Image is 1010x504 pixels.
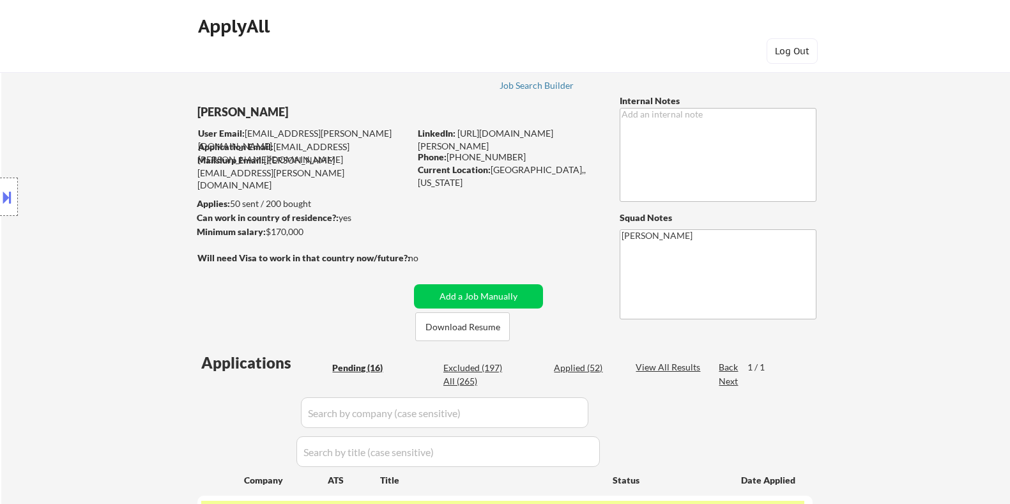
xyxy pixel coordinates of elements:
[197,212,339,223] strong: Can work in country of residence?:
[613,468,723,491] div: Status
[380,474,601,487] div: Title
[500,80,574,93] a: Job Search Builder
[198,141,409,165] div: [EMAIL_ADDRESS][PERSON_NAME][DOMAIN_NAME]
[418,164,491,175] strong: Current Location:
[719,361,739,374] div: Back
[418,164,599,188] div: [GEOGRAPHIC_DATA],, [US_STATE]
[636,361,704,374] div: View All Results
[767,38,818,64] button: Log Out
[418,128,553,151] a: [URL][DOMAIN_NAME][PERSON_NAME]
[500,81,574,90] div: Job Search Builder
[620,95,816,107] div: Internal Notes
[418,128,455,139] strong: LinkedIn:
[620,211,816,224] div: Squad Notes
[198,15,273,37] div: ApplyAll
[747,361,777,374] div: 1 / 1
[201,355,328,370] div: Applications
[328,474,380,487] div: ATS
[443,375,507,388] div: All (265)
[418,151,447,162] strong: Phone:
[414,284,543,309] button: Add a Job Manually
[197,197,409,210] div: 50 sent / 200 bought
[301,397,588,428] input: Search by company (case sensitive)
[296,436,600,467] input: Search by title (case sensitive)
[408,252,445,264] div: no
[197,211,406,224] div: yes
[197,155,264,165] strong: Mailslurp Email:
[198,127,409,152] div: [EMAIL_ADDRESS][PERSON_NAME][DOMAIN_NAME]
[719,375,739,388] div: Next
[197,154,409,192] div: [PERSON_NAME][EMAIL_ADDRESS][PERSON_NAME][DOMAIN_NAME]
[244,474,328,487] div: Company
[198,141,273,152] strong: Application Email:
[443,362,507,374] div: Excluded (197)
[197,226,266,237] strong: Minimum salary:
[418,151,599,164] div: [PHONE_NUMBER]
[415,312,510,341] button: Download Resume
[197,252,410,263] strong: Will need Visa to work in that country now/future?:
[332,362,396,374] div: Pending (16)
[554,362,618,374] div: Applied (52)
[197,225,409,238] div: $170,000
[197,104,460,120] div: [PERSON_NAME]
[741,474,797,487] div: Date Applied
